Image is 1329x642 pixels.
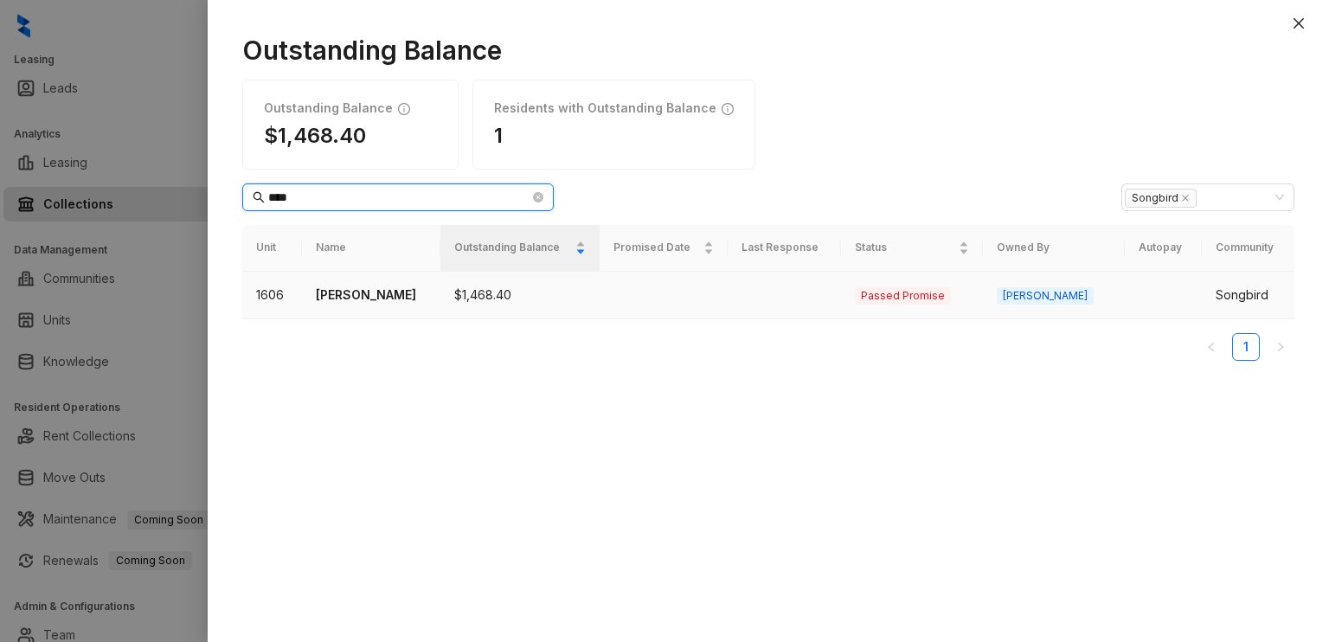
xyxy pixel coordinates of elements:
[1292,16,1306,30] span: close
[253,191,265,203] span: search
[494,123,734,148] h1: 1
[454,240,572,256] span: Outstanding Balance
[242,225,302,271] th: Unit
[1125,225,1202,271] th: Autopay
[855,287,951,305] span: Passed Promise
[1233,334,1259,360] a: 1
[302,225,440,271] th: Name
[841,225,982,271] th: Status
[533,192,543,202] span: close-circle
[264,101,393,116] h1: Outstanding Balance
[600,225,728,271] th: Promised Date
[728,225,841,271] th: Last Response
[1197,333,1225,361] button: left
[1288,13,1309,34] button: Close
[1197,333,1225,361] li: Previous Page
[722,101,734,116] span: info-circle
[1267,333,1294,361] button: right
[1232,333,1260,361] li: 1
[1267,333,1294,361] li: Next Page
[1202,225,1294,271] th: Community
[242,35,1294,66] h1: Outstanding Balance
[1216,286,1281,305] div: Songbird
[997,287,1094,305] span: [PERSON_NAME]
[1181,194,1190,202] span: close
[264,123,437,148] h1: $1,468.40
[494,101,716,116] h1: Residents with Outstanding Balance
[316,286,427,305] p: [PERSON_NAME]
[242,272,302,319] td: 1606
[1125,189,1197,208] span: Songbird
[613,240,700,256] span: Promised Date
[398,101,410,116] span: info-circle
[440,272,600,319] td: $1,468.40
[983,225,1125,271] th: Owned By
[1275,342,1286,352] span: right
[1206,342,1217,352] span: left
[855,240,954,256] span: Status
